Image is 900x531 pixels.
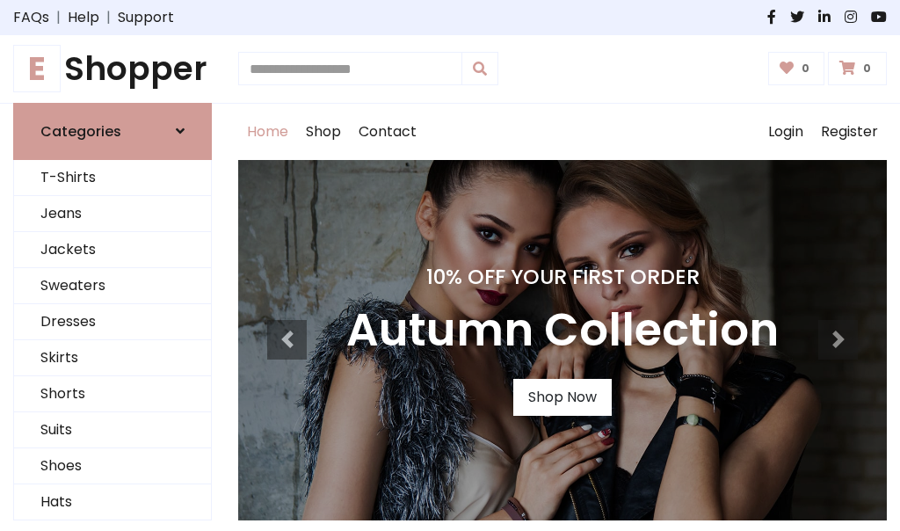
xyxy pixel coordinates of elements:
[99,7,118,28] span: |
[14,376,211,412] a: Shorts
[40,123,121,140] h6: Categories
[14,448,211,484] a: Shoes
[238,104,297,160] a: Home
[828,52,887,85] a: 0
[14,304,211,340] a: Dresses
[346,265,779,289] h4: 10% Off Your First Order
[13,7,49,28] a: FAQs
[346,303,779,358] h3: Autumn Collection
[68,7,99,28] a: Help
[14,160,211,196] a: T-Shirts
[14,340,211,376] a: Skirts
[13,45,61,92] span: E
[14,412,211,448] a: Suits
[49,7,68,28] span: |
[13,49,212,89] h1: Shopper
[297,104,350,160] a: Shop
[797,61,814,76] span: 0
[14,484,211,520] a: Hats
[14,268,211,304] a: Sweaters
[859,61,875,76] span: 0
[14,232,211,268] a: Jackets
[13,49,212,89] a: EShopper
[14,196,211,232] a: Jeans
[812,104,887,160] a: Register
[768,52,825,85] a: 0
[759,104,812,160] a: Login
[350,104,425,160] a: Contact
[513,379,612,416] a: Shop Now
[13,103,212,160] a: Categories
[118,7,174,28] a: Support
